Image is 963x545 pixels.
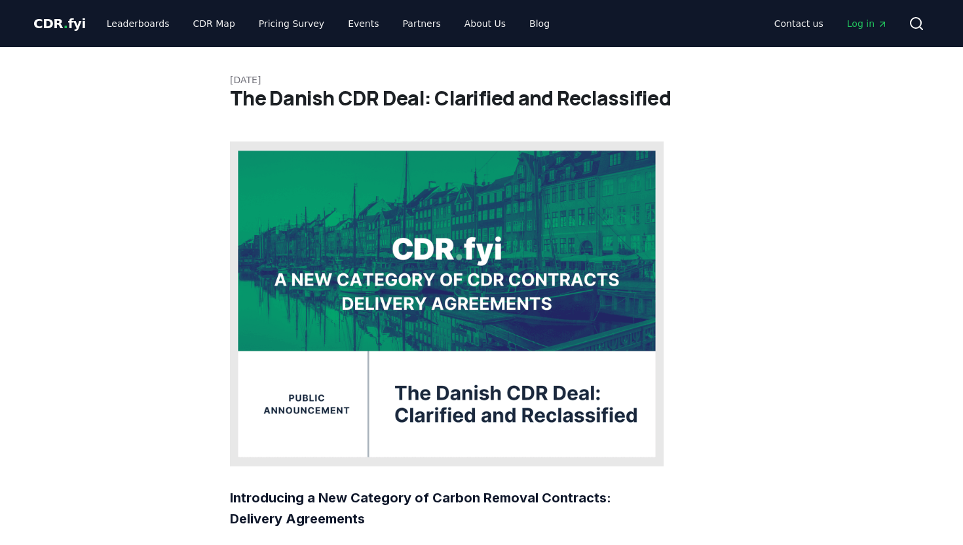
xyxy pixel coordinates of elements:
[337,12,389,35] a: Events
[230,86,733,110] h1: The Danish CDR Deal: Clarified and Reclassified
[230,73,733,86] p: [DATE]
[64,16,68,31] span: .
[764,12,898,35] nav: Main
[33,14,86,33] a: CDR.fyi
[96,12,560,35] nav: Main
[764,12,834,35] a: Contact us
[230,141,664,466] img: blog post image
[454,12,516,35] a: About Us
[392,12,451,35] a: Partners
[96,12,180,35] a: Leaderboards
[248,12,335,35] a: Pricing Survey
[230,490,611,527] strong: Introducing a New Category of Carbon Removal Contracts: Delivery Agreements
[33,16,86,31] span: CDR fyi
[183,12,246,35] a: CDR Map
[519,12,560,35] a: Blog
[847,17,888,30] span: Log in
[837,12,898,35] a: Log in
